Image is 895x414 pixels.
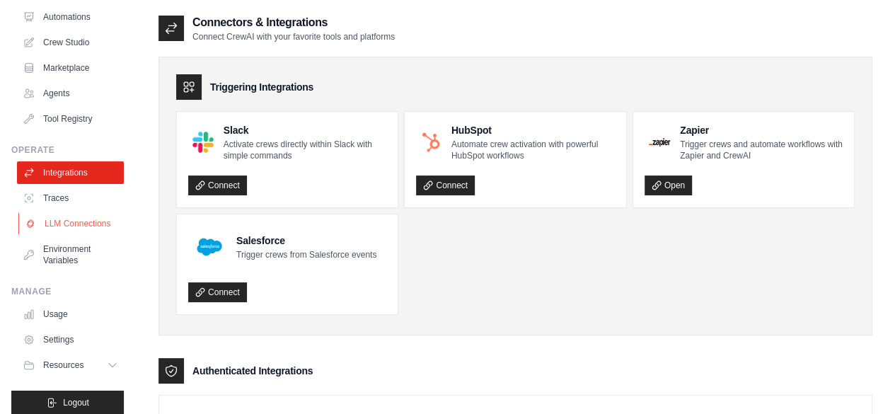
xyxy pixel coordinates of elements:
[188,176,247,195] a: Connect
[451,139,615,161] p: Automate crew activation with powerful HubSpot workflows
[63,397,89,408] span: Logout
[649,138,670,146] img: Zapier Logo
[192,132,214,153] img: Slack Logo
[17,354,124,376] button: Resources
[17,108,124,130] a: Tool Registry
[17,328,124,351] a: Settings
[11,286,124,297] div: Manage
[645,176,692,195] a: Open
[416,176,475,195] a: Connect
[188,282,247,302] a: Connect
[224,139,387,161] p: Activate crews directly within Slack with simple commands
[17,6,124,28] a: Automations
[17,161,124,184] a: Integrations
[17,238,124,272] a: Environment Variables
[192,14,395,31] h2: Connectors & Integrations
[451,123,615,137] h4: HubSpot
[236,234,376,248] h4: Salesforce
[420,132,441,152] img: HubSpot Logo
[236,249,376,260] p: Trigger crews from Salesforce events
[210,80,313,94] h3: Triggering Integrations
[680,139,843,161] p: Trigger crews and automate workflows with Zapier and CrewAI
[680,123,843,137] h4: Zapier
[11,144,124,156] div: Operate
[17,31,124,54] a: Crew Studio
[17,57,124,79] a: Marketplace
[192,31,395,42] p: Connect CrewAI with your favorite tools and platforms
[17,82,124,105] a: Agents
[224,123,387,137] h4: Slack
[192,230,226,264] img: Salesforce Logo
[17,187,124,209] a: Traces
[17,303,124,326] a: Usage
[18,212,125,235] a: LLM Connections
[43,360,83,371] span: Resources
[192,364,313,378] h3: Authenticated Integrations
